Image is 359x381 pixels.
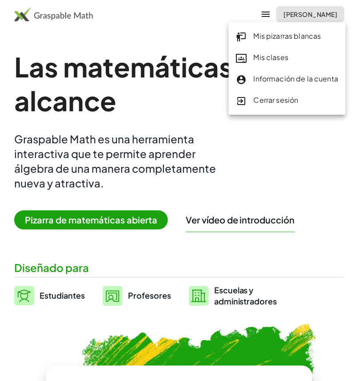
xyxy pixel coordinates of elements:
font: Graspable Math es una herramienta interactiva que te permite aprender álgebra de una manera compl... [14,132,216,190]
a: Mis pizarras blancas [229,26,346,47]
font: Mis clases [254,53,289,62]
font: Las matemáticas a tu alcance [14,50,285,117]
img: svg%3e [14,286,34,306]
font: administradores [214,296,277,307]
button: Ver vídeo de introducción [186,214,295,226]
font: Pizarra de matemáticas abierta [25,214,157,225]
button: [PERSON_NAME] [276,6,345,22]
font: Información de la cuenta [254,74,339,83]
a: Escuelas yadministradores [189,285,277,307]
font: Escuelas y [214,285,254,296]
img: svg%3e [103,286,123,306]
a: Estudiantes [14,285,85,307]
img: svg%3e [189,286,209,306]
font: Mis pizarras blancas [254,31,321,41]
font: Profesores [128,291,171,301]
font: Estudiantes [40,291,85,301]
a: Profesores [103,285,171,307]
a: Mis clases [229,47,346,69]
font: [PERSON_NAME] [284,10,338,18]
font: Diseñado para [14,261,89,275]
a: Pizarra de matemáticas abierta [14,216,175,225]
font: Cerrar sesión [254,95,299,105]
